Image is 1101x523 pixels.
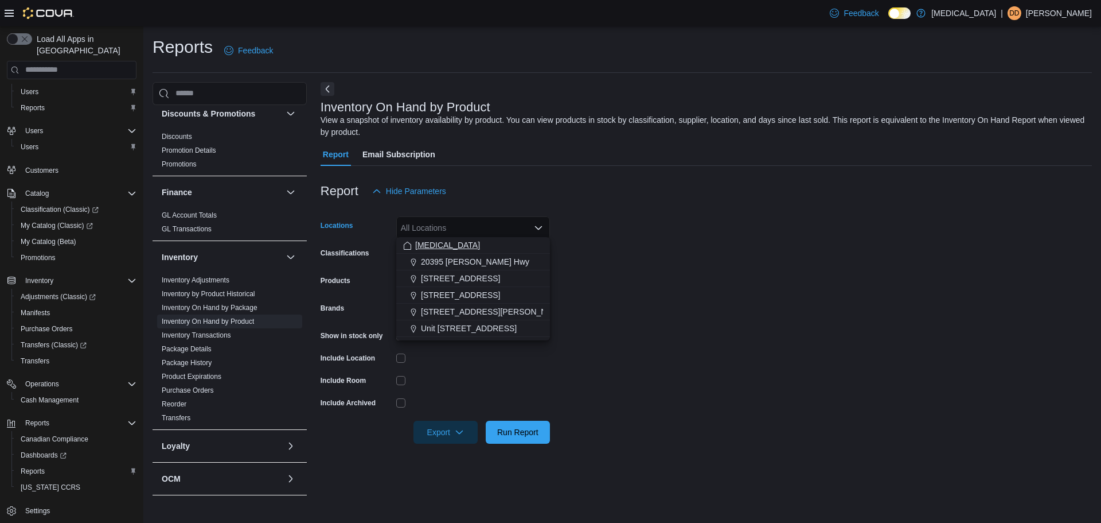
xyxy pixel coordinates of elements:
span: Dd [1009,6,1019,20]
span: Cash Management [16,393,136,407]
span: Inventory On Hand by Product [162,317,254,326]
a: Classification (Classic) [16,203,103,216]
button: Finance [284,185,298,199]
button: Reports [2,415,141,431]
span: Dashboards [16,448,136,462]
button: My Catalog (Beta) [11,234,141,250]
label: Include Archived [321,398,376,408]
label: Include Room [321,376,366,385]
p: [MEDICAL_DATA] [931,6,996,20]
button: Reports [11,100,141,116]
span: Reports [21,467,45,476]
label: Brands [321,304,344,313]
a: Transfers (Classic) [16,338,91,352]
span: My Catalog (Beta) [21,237,76,246]
label: Locations [321,221,353,230]
button: Discounts & Promotions [284,107,298,121]
span: Report [323,143,349,166]
span: Reports [16,464,136,478]
button: Manifests [11,305,141,321]
a: Purchase Orders [16,322,77,336]
h3: Inventory On Hand by Product [321,100,490,114]
span: Users [25,126,43,135]
a: My Catalog (Beta) [16,235,81,249]
span: Inventory Adjustments [162,276,229,285]
span: Inventory Transactions [162,331,231,340]
span: Export [420,421,471,444]
span: Adjustments (Classic) [21,292,96,301]
a: Transfers [162,414,190,422]
a: GL Transactions [162,225,212,233]
button: Customers [2,162,141,179]
a: Reorder [162,400,186,408]
a: Promotion Details [162,146,216,154]
span: Operations [21,377,136,391]
span: Inventory [21,274,136,288]
a: Users [16,85,43,99]
span: Washington CCRS [16,481,136,494]
button: Inventory [284,250,298,264]
span: Feedback [238,45,273,56]
h3: OCM [162,473,181,485]
span: My Catalog (Classic) [21,221,93,230]
a: Transfers [16,354,54,368]
span: Transfers [21,357,49,366]
button: Run Report [486,421,550,444]
a: Users [16,140,43,154]
span: Manifests [21,308,50,317]
span: Transfers [162,413,190,423]
div: Inventory [153,273,307,429]
span: Customers [25,166,58,175]
span: Transfers (Classic) [21,340,87,350]
span: Catalog [21,187,136,200]
button: Inventory [2,273,141,289]
span: My Catalog (Classic) [16,219,136,233]
span: Manifests [16,306,136,320]
a: Cash Management [16,393,83,407]
span: Dark Mode [888,19,889,20]
a: Customers [21,164,63,177]
span: Purchase Orders [21,324,73,334]
label: Show in stock only [321,331,383,340]
a: Inventory On Hand by Product [162,317,254,326]
span: GL Account Totals [162,211,217,220]
span: Users [16,140,136,154]
a: Product Expirations [162,373,221,381]
div: Choose from the following options [396,237,550,337]
a: Transfers (Classic) [11,337,141,353]
a: Manifests [16,306,54,320]
button: Users [21,124,48,138]
a: Settings [21,504,54,518]
span: [STREET_ADDRESS] [421,273,500,284]
a: Feedback [825,2,883,25]
span: Classification (Classic) [16,203,136,216]
span: Inventory [25,276,53,285]
span: 20395 [PERSON_NAME] Hwy [421,256,529,268]
a: My Catalog (Classic) [16,219,97,233]
button: Inventory [21,274,58,288]
button: Purchase Orders [11,321,141,337]
h3: Discounts & Promotions [162,108,255,119]
span: Canadian Compliance [21,435,88,444]
button: Users [11,139,141,155]
span: Unit [STREET_ADDRESS] [421,323,517,334]
button: OCM [162,473,282,485]
a: Canadian Compliance [16,432,93,446]
span: Classification (Classic) [21,205,99,214]
span: Cash Management [21,396,79,405]
span: Run Report [497,427,538,438]
a: Inventory Adjustments [162,276,229,284]
button: Settings [2,502,141,519]
button: Operations [2,376,141,392]
a: My Catalog (Classic) [11,218,141,234]
button: Discounts & Promotions [162,108,282,119]
span: Users [21,124,136,138]
span: Product Expirations [162,372,221,381]
label: Classifications [321,249,369,258]
button: Finance [162,187,282,198]
button: Hide Parameters [368,180,451,203]
span: Reports [16,101,136,115]
span: Discounts [162,132,192,141]
span: Catalog [25,189,49,198]
button: Close list of options [534,223,543,233]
